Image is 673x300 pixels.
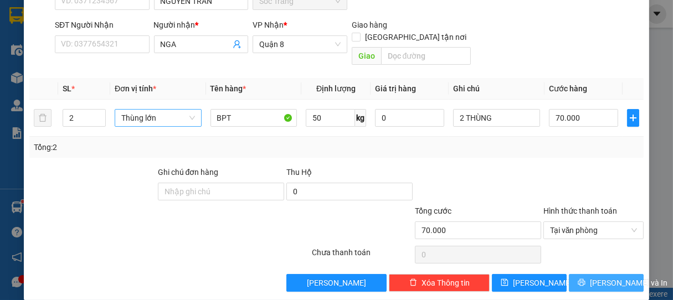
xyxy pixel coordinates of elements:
span: SL [63,84,71,93]
button: delete [34,109,52,127]
li: VP Quận 8 [76,60,147,72]
span: Giao hàng [352,20,387,29]
img: logo.jpg [6,6,44,44]
span: Định lượng [316,84,356,93]
li: Vĩnh Thành (Sóc Trăng) [6,6,161,47]
li: VP Sóc Trăng [6,60,76,72]
span: kg [355,109,366,127]
span: delete [409,278,417,287]
span: [PERSON_NAME] và In [590,277,667,289]
input: Ghi Chú [453,109,540,127]
input: 0 [375,109,444,127]
span: [GEOGRAPHIC_DATA] tận nơi [361,31,471,43]
input: VD: Bàn, Ghế [210,109,297,127]
div: Chưa thanh toán [311,246,414,266]
label: Hình thức thanh toán [543,206,617,215]
span: Giá trị hàng [375,84,416,93]
span: [PERSON_NAME] [513,277,572,289]
span: [PERSON_NAME] [307,277,366,289]
div: Người nhận [154,19,249,31]
span: Đơn vị tính [115,84,156,93]
span: Quận 8 [259,36,341,53]
span: environment [76,74,84,82]
span: Cước hàng [549,84,587,93]
input: Ghi chú đơn hàng [158,183,284,200]
span: user-add [233,40,242,49]
button: plus [627,109,640,127]
span: save [501,278,508,287]
span: Tổng cước [415,206,451,215]
button: printer[PERSON_NAME] và In [569,274,644,292]
span: Xóa Thông tin [422,277,470,289]
button: [PERSON_NAME] [286,274,387,292]
span: environment [6,74,13,82]
span: VP Nhận [253,20,284,29]
th: Ghi chú [449,78,544,100]
span: Thu Hộ [286,168,312,177]
div: SĐT Người Nhận [55,19,150,31]
span: Giao [352,47,381,65]
div: Tổng: 2 [34,141,261,153]
span: Tên hàng [210,84,246,93]
span: Thùng lớn [121,110,194,126]
button: deleteXóa Thông tin [389,274,490,292]
span: printer [578,278,585,287]
span: plus [628,113,639,122]
label: Ghi chú đơn hàng [158,168,219,177]
button: save[PERSON_NAME] [492,274,567,292]
span: Tại văn phòng [550,222,638,239]
input: Dọc đường [381,47,471,65]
